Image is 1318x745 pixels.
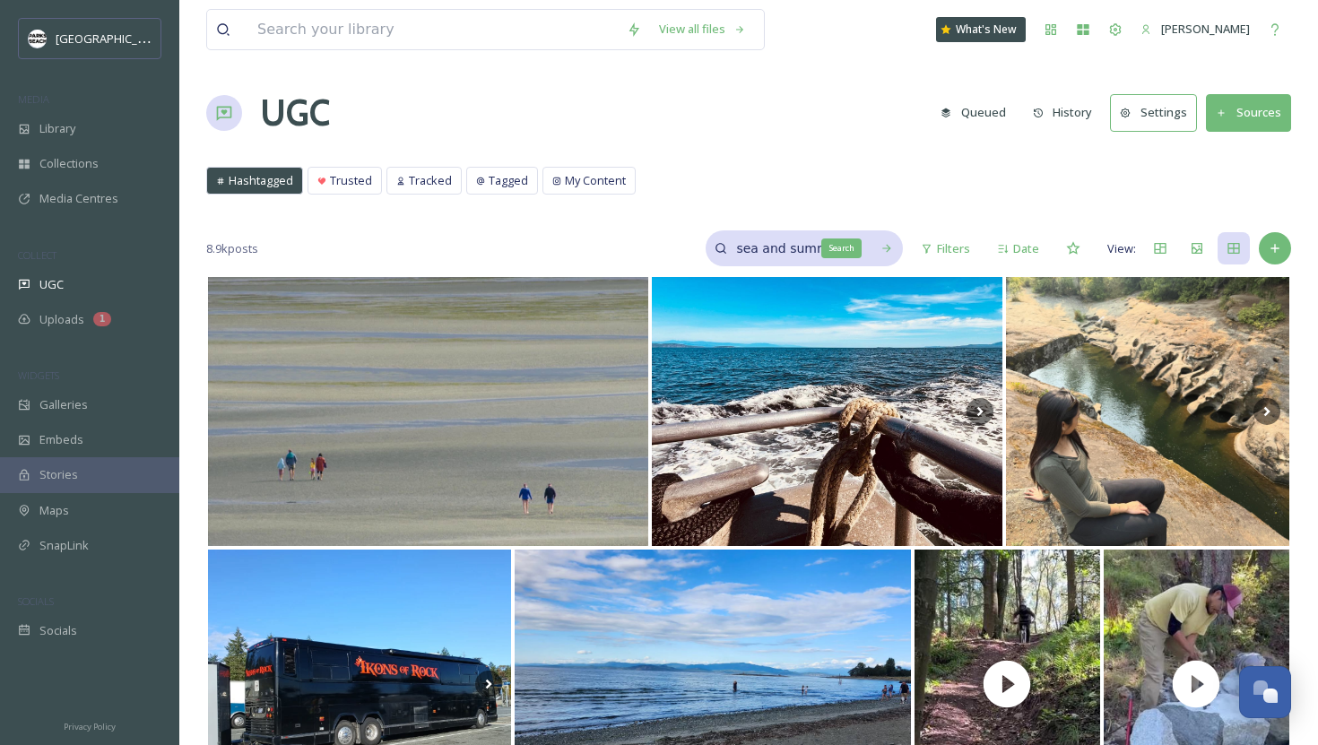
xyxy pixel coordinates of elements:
img: Soaking at Englishman River in beautiful Vancouver. Nothing beats moments like these. 😌 ….. …. ….... [1006,277,1289,546]
button: Sources [1206,94,1291,131]
div: Search [821,238,862,258]
div: 1 [93,312,111,326]
span: COLLECT [18,248,56,262]
span: SOCIALS [18,594,54,608]
span: Collections [39,155,99,172]
img: parks%20beach.jpg [29,30,47,48]
img: 🍂… my ❤️ is full, hugging muscles endlessly exercised as i returned to to off-grid island i calle... [652,277,1002,546]
span: Embeds [39,431,83,448]
a: View all files [650,12,755,47]
span: Hashtagged [229,172,293,189]
span: [PERSON_NAME] [1161,21,1250,37]
a: Privacy Policy [64,715,116,736]
span: [GEOGRAPHIC_DATA] Tourism [56,30,216,47]
span: Library [39,120,75,137]
a: Queued [932,95,1024,130]
button: Open Chat [1239,666,1291,718]
span: Date [1013,240,1039,257]
span: View: [1107,240,1136,257]
span: Galleries [39,396,88,413]
span: My Content [565,172,626,189]
span: Stories [39,466,78,483]
span: Maps [39,502,69,519]
span: Media Centres [39,190,118,207]
span: Filters [937,240,970,257]
span: WIDGETS [18,368,59,382]
input: Search [727,230,862,266]
button: History [1024,95,1102,130]
span: Tracked [409,172,452,189]
a: History [1024,95,1111,130]
a: [PERSON_NAME] [1132,12,1259,47]
span: Trusted [330,172,372,189]
input: Search your library [248,10,618,49]
span: Socials [39,622,77,639]
span: UGC [39,276,64,293]
a: What's New [936,17,1026,42]
span: 8.9k posts [206,240,258,257]
span: Privacy Policy [64,721,116,732]
span: SnapLink [39,537,89,554]
a: UGC [260,86,330,140]
span: Tagged [489,172,528,189]
button: Queued [932,95,1015,130]
button: Settings [1110,94,1197,131]
span: MEDIA [18,92,49,106]
span: Uploads [39,311,84,328]
a: Settings [1110,94,1206,131]
img: Trek to the ocean. . . . . . #vancouverstreetphotography #streetphotography #van_SPC #vanspc #str... [208,277,648,546]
